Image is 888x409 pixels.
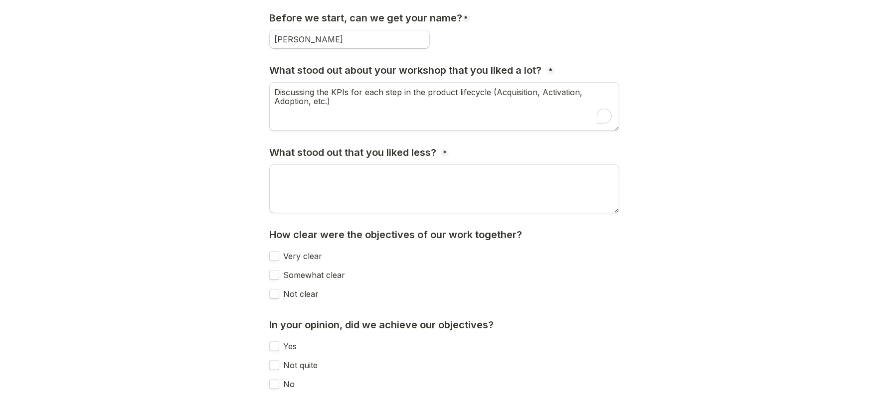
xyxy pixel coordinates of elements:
label: Somewhat clear [279,271,346,279]
h3: In your opinion, did we achieve our objectives? [270,319,497,331]
h3: Before we start, can we get your name? [270,12,465,24]
label: Very clear [279,252,323,261]
h3: What stood out about your workshop that you liked a lot? [270,64,544,77]
h3: How clear were the objectives of our work together? [270,229,525,241]
h3: What stood out that you liked less? [270,146,439,159]
input: Before we start, can we get your name? [270,30,429,48]
label: No [279,380,295,389]
label: Not clear [279,289,319,298]
label: Yes [279,342,297,351]
textarea: What stood out that you liked less? [270,165,619,213]
textarea: To enrich screen reader interactions, please activate Accessibility in Grammarly extension settings [270,83,619,131]
label: Not quite [279,361,318,370]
